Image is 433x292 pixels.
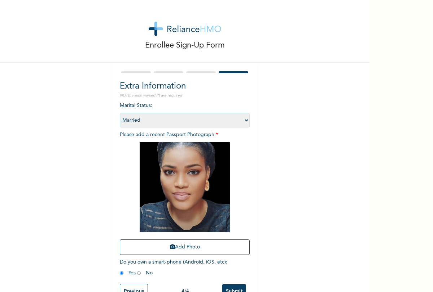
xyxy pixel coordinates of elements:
[140,142,230,232] img: Crop
[120,239,250,255] button: Add Photo
[120,132,250,259] span: Please add a recent Passport Photograph
[120,93,250,98] p: NOTE: Fields marked (*) are required
[120,103,250,123] span: Marital Status :
[120,80,250,93] h2: Extra Information
[145,40,225,51] p: Enrollee Sign-Up Form
[120,260,227,275] span: Do you own a smart-phone (Android, iOS, etc) : Yes No
[149,22,221,36] img: logo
